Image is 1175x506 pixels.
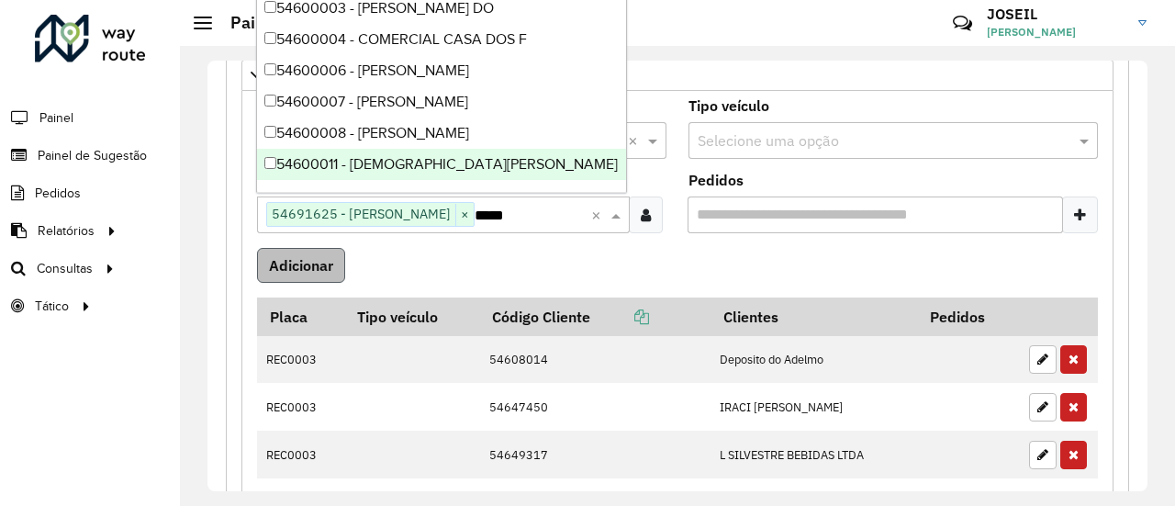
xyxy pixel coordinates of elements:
th: Código Cliente [479,298,711,336]
div: 54600012 - [PERSON_NAME] [257,180,626,211]
h3: JOSEIL [987,6,1125,23]
td: REC0003 [257,336,345,384]
div: 54600008 - [PERSON_NAME] [257,118,626,149]
label: Pedidos [688,169,744,191]
td: 54647450 [479,383,711,431]
td: IRACI [PERSON_NAME] [711,383,918,431]
span: Clear all [628,129,643,152]
span: [PERSON_NAME] [987,24,1125,40]
a: Copiar [590,308,649,326]
td: L SILVESTRE BEBIDAS LTDA [711,431,918,478]
td: REC0003 [257,383,345,431]
span: Pedidos [35,184,81,203]
th: Pedidos [918,298,1020,336]
span: Clear all [591,204,607,226]
label: Tipo veículo [688,95,769,117]
span: Relatórios [38,221,95,241]
button: Adicionar [257,248,345,283]
span: Consultas [37,259,93,278]
div: 54600007 - [PERSON_NAME] [257,86,626,118]
div: 54600011 - [DEMOGRAPHIC_DATA][PERSON_NAME] [257,149,626,180]
a: Cliente para Recarga [241,60,1113,91]
td: Deposito do Adelmo [711,336,918,384]
span: × [455,204,474,226]
a: Contato Rápido [943,4,982,43]
th: Clientes [711,298,918,336]
span: Painel [39,108,73,128]
span: 54691625 - [PERSON_NAME] [267,203,455,225]
th: Placa [257,298,345,336]
span: Painel de Sugestão [38,146,147,165]
h2: Painel de Sugestão - Editar registro [212,13,501,33]
span: Tático [35,297,69,316]
th: Tipo veículo [345,298,479,336]
div: 54600004 - COMERCIAL CASA DOS F [257,24,626,55]
td: 54608014 [479,336,711,384]
div: 54600006 - [PERSON_NAME] [257,55,626,86]
td: 54649317 [479,431,711,478]
td: REC0003 [257,431,345,478]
